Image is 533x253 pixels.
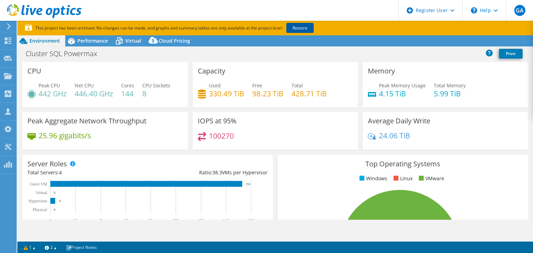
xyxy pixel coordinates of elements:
span: Net CPU [75,82,94,89]
h4: 4.15 TiB [379,90,426,97]
h3: Capacity [198,67,225,75]
text: 0 [54,191,56,194]
span: CPU Sockets [142,82,170,89]
text: 80 [149,218,153,223]
h4: 428.71 TiB [291,90,327,97]
text: Physical [33,207,47,212]
div: Total Servers: [27,169,147,176]
h4: 100270 [209,132,234,140]
h4: 5.99 TiB [434,90,466,97]
span: GA [514,5,525,16]
text: 0 [54,208,56,211]
p: This project has been archived. No changes can be made, and graphs and summary tables are only av... [25,24,365,32]
text: 160 [248,218,254,223]
text: Virtual [36,190,48,195]
span: Peak Memory Usage [379,82,426,89]
text: Guest VM [30,182,47,186]
text: 100 [172,218,179,223]
text: 120 [198,218,204,223]
span: Total [291,82,303,89]
text: 0 [49,218,51,223]
h4: 98.23 TiB [252,90,284,97]
div: Ratio: VMs per Hypervisor [147,169,268,176]
h4: 446.40 GHz [75,90,113,97]
h4: 8 [142,90,170,97]
span: 4 [59,169,62,176]
span: Total Memory [434,82,466,89]
h4: 442 GHz [39,90,67,97]
text: 4 [59,199,61,203]
h3: Top Operating Systems [283,160,523,168]
h4: 330.49 TiB [209,90,244,97]
h3: IOPS at 95% [198,117,237,125]
a: Project Notes [61,243,102,252]
span: 38.3 [212,169,222,176]
h3: Peak Aggregate Network Throughput [27,117,146,125]
li: Linux [392,175,413,182]
li: VMware [417,175,444,182]
h4: 25.96 gigabits/s [39,132,91,139]
h1: Cluster SQL Powermax [23,50,108,58]
h3: CPU [27,67,41,75]
h3: Average Daily Write [368,117,430,125]
text: 20 [73,218,77,223]
h3: Server Roles [27,160,67,168]
text: 40 [99,218,103,223]
text: Hypervisor [28,199,47,203]
span: Cores [121,82,134,89]
span: Virtual [125,37,141,44]
h4: 144 [121,90,134,97]
a: Restore [286,23,314,33]
text: 153 [246,182,251,186]
text: 140 [223,218,229,223]
h4: 24.06 TiB [379,132,410,139]
span: Peak CPU [39,82,60,89]
svg: \n [471,7,477,14]
a: Print [499,49,523,59]
span: Free [252,82,262,89]
a: 2 [40,243,61,252]
li: Windows [358,175,387,182]
a: 1 [19,243,40,252]
span: Performance [77,37,108,44]
span: Used [209,82,221,89]
text: 60 [124,218,128,223]
span: Environment [29,37,60,44]
span: Cloud Pricing [159,37,190,44]
h3: Memory [368,67,395,75]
